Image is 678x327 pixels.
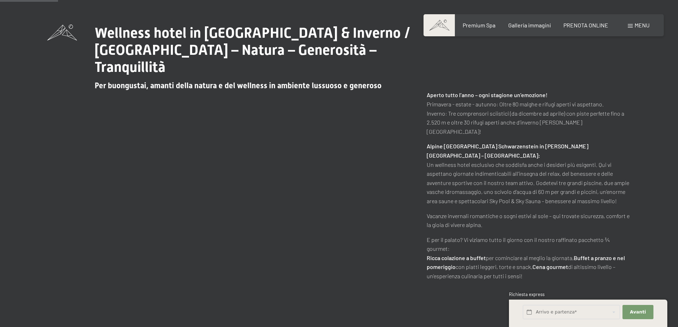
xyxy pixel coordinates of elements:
button: Avanti [622,305,653,320]
p: Un wellness hotel esclusivo che soddisfa anche i desideri più esigenti. Qui vi aspettano giornate... [427,142,631,205]
span: Richiesta express [509,291,545,297]
p: E per il palato? Vi viziamo tutto il giorno con il nostro raffinato pacchetto ¾ gourmet: per comi... [427,235,631,281]
strong: Ricca colazione a buffet [427,254,486,261]
strong: Cena gourmet [532,263,568,270]
p: Primavera - estate - autunno: Oltre 80 malghe e rifugi aperti vi aspettano. Inverno: Tre comprens... [427,90,631,136]
a: Premium Spa [463,22,495,28]
span: Menu [635,22,650,28]
span: Avanti [630,309,646,315]
strong: Alpine [GEOGRAPHIC_DATA] Schwarzenstein in [PERSON_NAME][GEOGRAPHIC_DATA] – [GEOGRAPHIC_DATA]: [427,143,588,159]
a: Galleria immagini [508,22,551,28]
strong: Aperto tutto l’anno – ogni stagione un’emozione! [427,91,547,98]
span: Per buongustai, amanti della natura e del wellness in ambiente lussuoso e generoso [95,81,382,90]
p: Vacanze invernali romantiche o sogni estivi al sole – qui trovate sicurezza, comfort e la gioia d... [427,211,631,230]
a: PRENOTA ONLINE [563,22,608,28]
span: Wellness hotel in [GEOGRAPHIC_DATA] & Inverno / [GEOGRAPHIC_DATA] – Natura – Generosità – Tranqui... [95,25,411,75]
